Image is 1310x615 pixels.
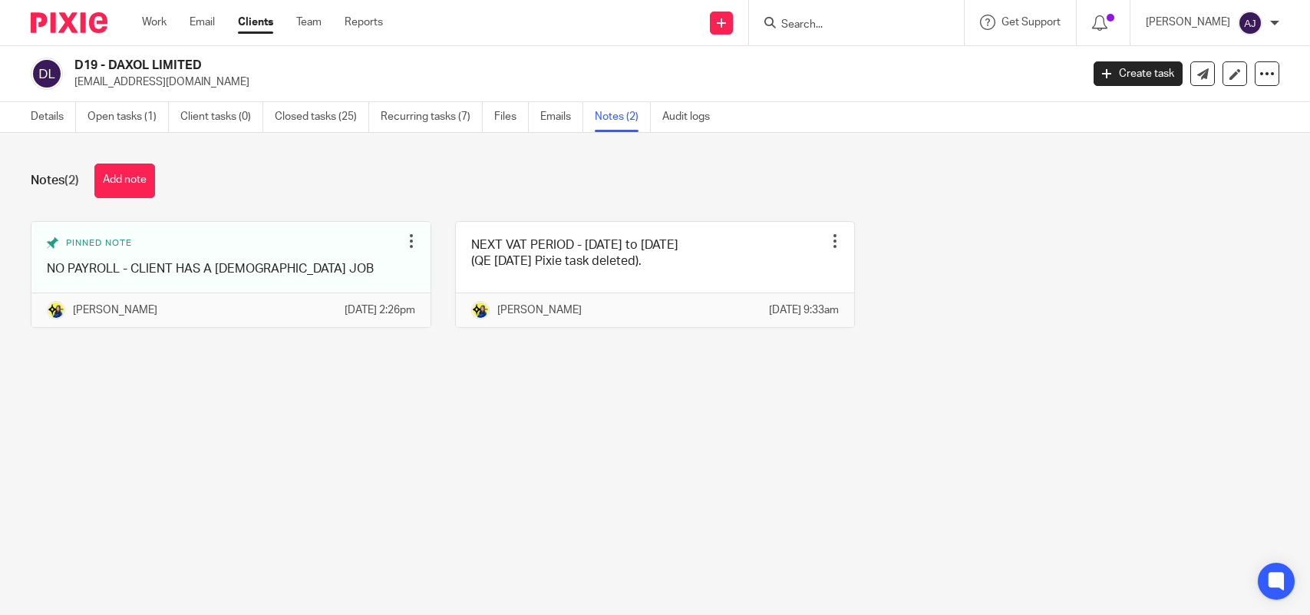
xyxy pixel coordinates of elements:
[780,18,918,32] input: Search
[1238,11,1262,35] img: svg%3E
[190,15,215,30] a: Email
[31,102,76,132] a: Details
[31,58,63,90] img: svg%3E
[769,303,839,318] p: [DATE] 9:33am
[31,12,107,33] img: Pixie
[142,15,167,30] a: Work
[73,303,157,318] p: [PERSON_NAME]
[238,15,273,30] a: Clients
[64,174,79,187] span: (2)
[1001,17,1061,28] span: Get Support
[1146,15,1230,30] p: [PERSON_NAME]
[595,102,651,132] a: Notes (2)
[471,301,490,319] img: Bobo-Starbridge%201.jpg
[662,102,721,132] a: Audit logs
[31,173,79,189] h1: Notes
[47,301,65,319] img: Bobo-Starbridge%201.jpg
[74,74,1071,90] p: [EMAIL_ADDRESS][DOMAIN_NAME]
[540,102,583,132] a: Emails
[381,102,483,132] a: Recurring tasks (7)
[275,102,369,132] a: Closed tasks (25)
[47,237,400,250] div: Pinned note
[87,102,169,132] a: Open tasks (1)
[94,164,155,198] button: Add note
[494,102,529,132] a: Files
[345,303,415,318] p: [DATE] 2:26pm
[74,58,871,74] h2: D19 - DAXOL LIMITED
[345,15,383,30] a: Reports
[180,102,263,132] a: Client tasks (0)
[1094,61,1183,86] a: Create task
[296,15,322,30] a: Team
[497,303,582,318] p: [PERSON_NAME]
